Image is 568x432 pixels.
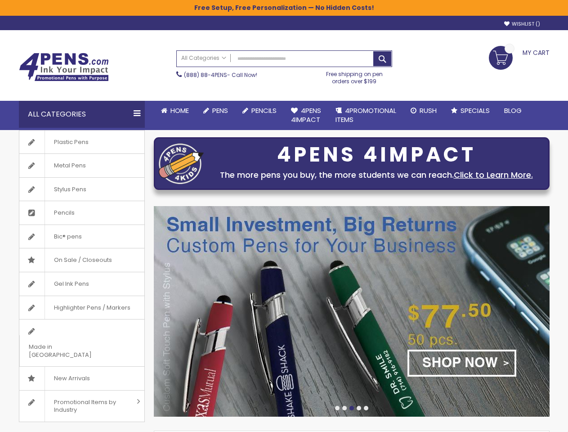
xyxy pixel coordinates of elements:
span: On Sale / Closeouts [45,248,121,272]
span: 4Pens 4impact [291,106,321,124]
a: Metal Pens [19,154,144,177]
a: Made in [GEOGRAPHIC_DATA] [19,319,144,366]
span: - Call Now! [184,71,257,79]
a: Promotional Items by Industry [19,391,144,422]
span: Highlighter Pens / Markers [45,296,139,319]
a: 4PROMOTIONALITEMS [328,101,403,130]
a: All Categories [177,51,231,66]
a: Wishlist [504,21,540,27]
a: Pens [196,101,235,121]
span: All Categories [181,54,226,62]
a: Gel Ink Pens [19,272,144,296]
span: Home [170,106,189,115]
a: (888) 88-4PENS [184,71,227,79]
div: Free shipping on pen orders over $199 [317,67,392,85]
a: Pencils [235,101,284,121]
span: Bic® pens [45,225,91,248]
a: Home [154,101,196,121]
a: Rush [403,101,444,121]
span: Made in [GEOGRAPHIC_DATA] [19,335,122,366]
span: Stylus Pens [45,178,95,201]
a: Stylus Pens [19,178,144,201]
span: Pencils [45,201,84,225]
span: 4PROMOTIONAL ITEMS [335,106,396,124]
a: New Arrivals [19,367,144,390]
img: 4Pens Custom Pens and Promotional Products [19,53,109,81]
span: Promotional Items by Industry [45,391,134,422]
a: Specials [444,101,497,121]
div: All Categories [19,101,145,128]
span: New Arrivals [45,367,99,390]
span: Specials [461,106,490,115]
a: 4Pens4impact [284,101,328,130]
a: Highlighter Pens / Markers [19,296,144,319]
img: four_pen_logo.png [159,143,204,184]
a: Plastic Pens [19,130,144,154]
a: Click to Learn More. [454,169,533,180]
span: Pencils [251,106,277,115]
span: Rush [420,106,437,115]
div: 4PENS 4IMPACT [208,145,545,164]
a: Bic® pens [19,225,144,248]
span: Plastic Pens [45,130,98,154]
span: Gel Ink Pens [45,272,98,296]
a: On Sale / Closeouts [19,248,144,272]
span: Blog [504,106,522,115]
a: Pencils [19,201,144,225]
a: Blog [497,101,529,121]
div: The more pens you buy, the more students we can reach. [208,169,545,181]
span: Pens [212,106,228,115]
span: Metal Pens [45,154,95,177]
